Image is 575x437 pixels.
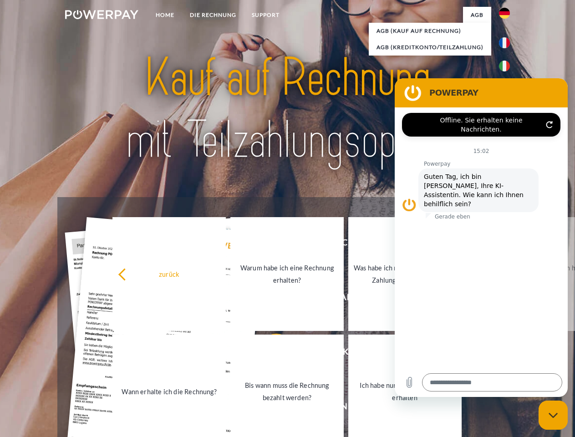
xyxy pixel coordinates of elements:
[499,61,510,71] img: it
[244,7,287,23] a: SUPPORT
[148,7,182,23] a: Home
[118,268,220,280] div: zurück
[499,8,510,19] img: de
[65,10,138,19] img: logo-powerpay-white.svg
[182,7,244,23] a: DIE RECHNUNG
[539,401,568,430] iframe: Schaltfläche zum Öffnen des Messaging-Fensters; Konversation läuft
[118,385,220,397] div: Wann erhalte ich die Rechnung?
[348,217,462,331] a: Was habe ich noch offen, ist meine Zahlung eingegangen?
[499,37,510,48] img: fr
[463,7,491,23] a: agb
[369,23,491,39] a: AGB (Kauf auf Rechnung)
[395,78,568,397] iframe: Messaging-Fenster
[236,262,338,286] div: Warum habe ich eine Rechnung erhalten?
[369,39,491,56] a: AGB (Kreditkonto/Teilzahlung)
[354,262,456,286] div: Was habe ich noch offen, ist meine Zahlung eingegangen?
[236,379,338,404] div: Bis wann muss die Rechnung bezahlt werden?
[87,44,488,174] img: title-powerpay_de.svg
[354,379,456,404] div: Ich habe nur eine Teillieferung erhalten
